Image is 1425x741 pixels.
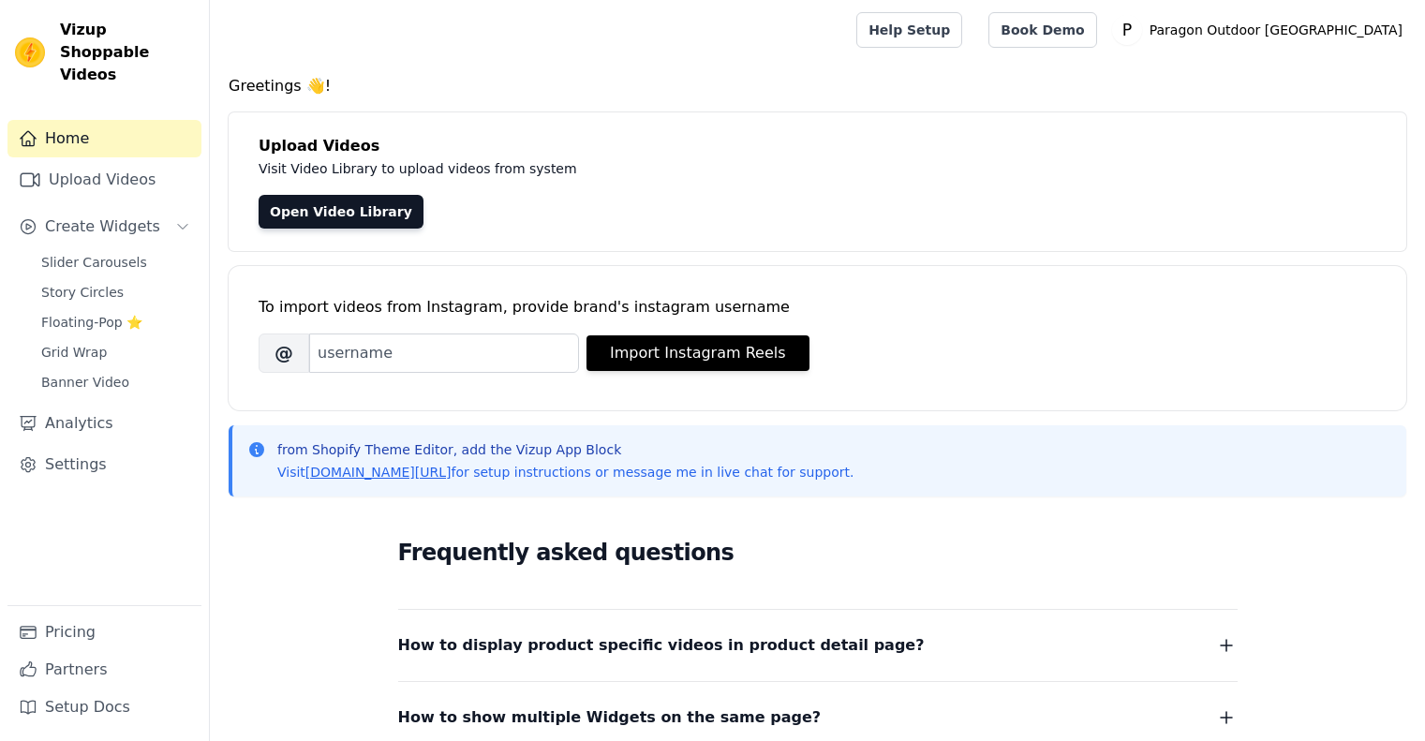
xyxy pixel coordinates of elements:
[259,333,309,373] span: @
[398,534,1238,571] h2: Frequently asked questions
[856,12,962,48] a: Help Setup
[41,373,129,392] span: Banner Video
[7,161,201,199] a: Upload Videos
[398,632,1238,659] button: How to display product specific videos in product detail page?
[30,279,201,305] a: Story Circles
[305,465,452,480] a: [DOMAIN_NAME][URL]
[7,689,201,726] a: Setup Docs
[309,333,579,373] input: username
[41,253,147,272] span: Slider Carousels
[1112,13,1410,47] button: P Paragon Outdoor [GEOGRAPHIC_DATA]
[30,339,201,365] a: Grid Wrap
[30,249,201,275] a: Slider Carousels
[45,215,160,238] span: Create Widgets
[1142,13,1410,47] p: Paragon Outdoor [GEOGRAPHIC_DATA]
[41,343,107,362] span: Grid Wrap
[7,446,201,483] a: Settings
[586,335,809,371] button: Import Instagram Reels
[15,37,45,67] img: Vizup
[988,12,1096,48] a: Book Demo
[7,120,201,157] a: Home
[398,704,1238,731] button: How to show multiple Widgets on the same page?
[398,632,925,659] span: How to display product specific videos in product detail page?
[7,208,201,245] button: Create Widgets
[7,614,201,651] a: Pricing
[277,463,854,482] p: Visit for setup instructions or message me in live chat for support.
[30,369,201,395] a: Banner Video
[277,440,854,459] p: from Shopify Theme Editor, add the Vizup App Block
[7,405,201,442] a: Analytics
[259,296,1376,319] div: To import videos from Instagram, provide brand's instagram username
[30,309,201,335] a: Floating-Pop ⭐
[7,651,201,689] a: Partners
[60,19,194,86] span: Vizup Shoppable Videos
[259,157,1098,180] p: Visit Video Library to upload videos from system
[259,195,423,229] a: Open Video Library
[229,75,1406,97] h4: Greetings 👋!
[259,135,1376,157] h4: Upload Videos
[398,704,822,731] span: How to show multiple Widgets on the same page?
[1121,21,1131,39] text: P
[41,283,124,302] span: Story Circles
[41,313,142,332] span: Floating-Pop ⭐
